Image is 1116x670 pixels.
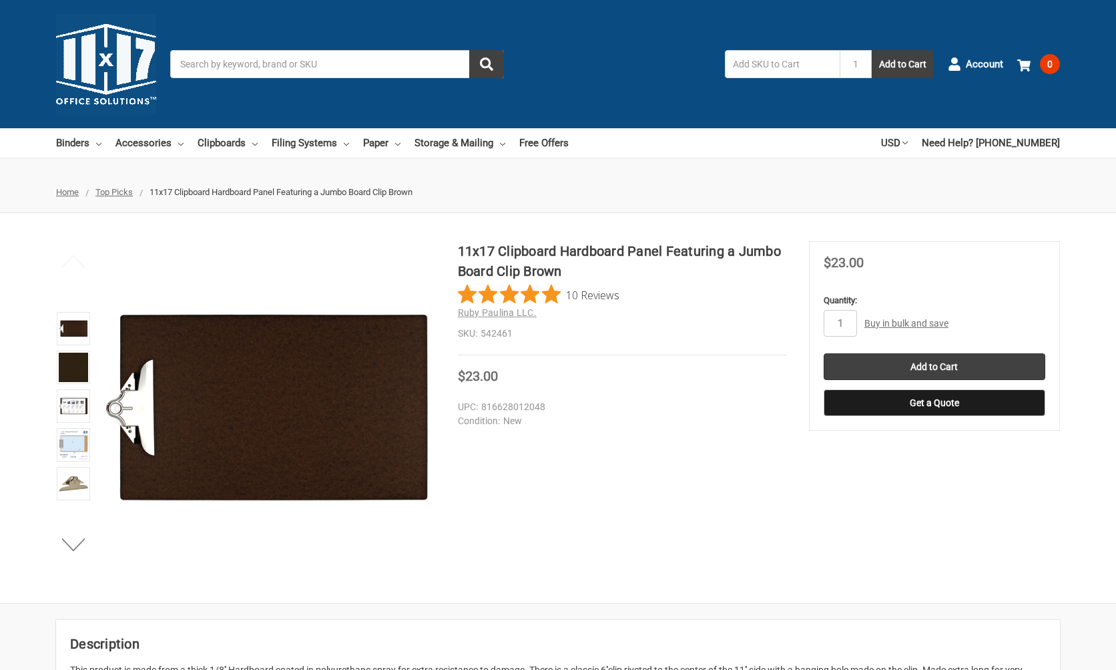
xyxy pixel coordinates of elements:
[824,353,1045,380] input: Add to Cart
[458,400,478,414] dt: UPC:
[458,285,619,305] button: Rated 4.8 out of 5 stars from 10 reviews. Jump to reviews.
[95,187,133,197] a: Top Picks
[59,353,88,382] img: 11x17 Clipboard Hardboard Panel Featuring a Jumbo Board Clip Brown
[59,391,88,421] img: 11x17 Clipboard (542110)
[363,128,400,158] a: Paper
[59,430,88,460] img: 11x17 Clipboard Hardboard Panel Featuring a Jumbo Board Clip Brown
[458,307,537,318] a: Ruby Paulina LLC.
[101,241,435,575] img: 11x17 Clipboard Hardboard Panel Featuring a Jumbo Board Clip Brown
[458,414,500,428] dt: Condition:
[458,414,781,428] dd: New
[59,314,88,343] img: 11x17 Clipboard Hardboard Panel Featuring a Jumbo Board Clip Brown
[966,57,1003,72] span: Account
[150,187,412,197] span: 11x17 Clipboard Hardboard Panel Featuring a Jumbo Board Clip Brown
[272,128,349,158] a: Filing Systems
[458,368,498,384] span: $23.00
[824,255,864,271] span: $23.00
[824,389,1045,416] button: Get a Quote
[458,241,787,281] h1: 11x17 Clipboard Hardboard Panel Featuring a Jumbo Board Clip Brown
[922,128,1060,158] a: Need Help? [PHONE_NUMBER]
[881,128,908,158] a: USD
[59,469,88,498] img: 11x17 Clipboard Hardboard Panel Featuring a Jumbo Board Clip Brown
[198,128,258,158] a: Clipboards
[948,47,1003,81] a: Account
[458,327,477,341] dt: SKU:
[56,187,79,197] a: Home
[566,285,619,305] span: 10 Reviews
[56,14,156,114] img: 11x17.com
[458,327,787,341] dd: 542461
[70,634,1046,654] h2: Description
[1006,634,1116,670] iframe: Google Customer Reviews
[458,400,781,414] dd: 816628012048
[872,50,934,78] button: Add to Cart
[1040,54,1060,74] span: 0
[53,248,94,275] button: Previous
[53,531,94,558] button: Next
[170,50,504,78] input: Search by keyword, brand or SKU
[115,128,184,158] a: Accessories
[414,128,505,158] a: Storage & Mailing
[864,318,948,329] a: Buy in bulk and save
[824,294,1045,307] label: Quantity:
[519,128,569,158] a: Free Offers
[56,128,101,158] a: Binders
[1017,47,1060,81] a: 0
[725,50,840,78] input: Add SKU to Cart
